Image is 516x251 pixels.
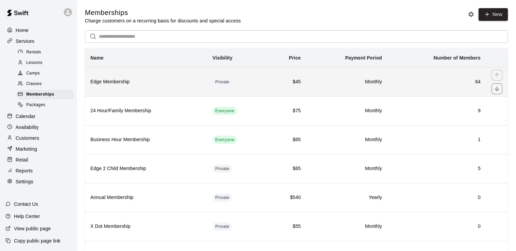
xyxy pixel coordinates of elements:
h6: $65 [273,165,301,172]
span: Private [212,195,232,201]
h6: $75 [273,107,301,115]
p: Retail [16,156,28,163]
div: Memberships [16,90,74,99]
h6: $55 [273,223,301,230]
p: View public page [14,225,51,232]
h6: Edge 2 Child Membership [90,165,202,172]
h6: 0 [393,223,481,230]
a: Settings [5,177,71,187]
h6: Business Hour Membership [90,136,202,144]
b: Number of Members [433,55,481,61]
span: Private [212,166,232,172]
a: Availability [5,122,71,132]
h6: Monthly [312,78,382,86]
div: This membership is hidden from the memberships page [212,194,232,202]
div: This membership is hidden from the memberships page [212,222,232,231]
h6: Monthly [312,223,382,230]
p: Marketing [16,146,37,152]
h6: $540 [273,194,301,201]
b: Name [90,55,104,61]
div: Rentals [16,48,74,57]
h6: Annual Membership [90,194,202,201]
span: Classes [26,81,42,87]
p: Calendar [16,113,35,120]
h6: Monthly [312,165,382,172]
span: Lessons [26,60,43,66]
a: Services [5,36,71,46]
h6: Monthly [312,136,382,144]
div: This membership is visible to all customers [212,136,237,144]
div: This membership is visible to all customers [212,107,237,115]
span: Memberships [26,91,54,98]
h5: Memberships [85,8,241,17]
p: Help Center [14,213,40,220]
a: Camps [16,68,77,79]
a: Retail [5,155,71,165]
span: Camps [26,70,40,77]
h6: $45 [273,78,301,86]
h6: 24 Hour/Family Membership [90,107,202,115]
p: Reports [16,167,33,174]
a: Customers [5,133,71,143]
div: This membership is hidden from the memberships page [212,78,232,86]
div: Lessons [16,58,74,68]
button: Memberships settings [466,9,476,19]
div: This membership is hidden from the memberships page [212,165,232,173]
h6: 0 [393,194,481,201]
b: Visibility [212,55,233,61]
a: Calendar [5,111,71,121]
p: Home [16,27,29,34]
a: Memberships [16,89,77,100]
a: Reports [5,166,71,176]
b: Payment Period [345,55,382,61]
p: Customers [16,135,39,141]
span: Packages [26,102,45,108]
span: Everyone [212,137,237,143]
span: Rentals [26,49,41,56]
h6: 1 [393,136,481,144]
p: Contact Us [14,201,38,207]
span: Private [212,79,232,85]
div: Classes [16,79,74,89]
p: Settings [16,178,33,185]
h6: $65 [273,136,301,144]
h6: 64 [393,78,481,86]
p: Copy public page link [14,237,60,244]
h6: Yearly [312,194,382,201]
h6: Edge Membership [90,78,202,86]
p: Services [16,38,34,45]
div: Camps [16,69,74,78]
a: Home [5,25,71,35]
p: Charge customers on a recurring basis for discounts and special access [85,17,241,24]
a: Rentals [16,47,77,57]
a: New [478,8,508,21]
b: Price [289,55,301,61]
a: Classes [16,79,77,89]
button: move item down [491,83,502,94]
a: Lessons [16,57,77,68]
span: Private [212,223,232,230]
h6: Monthly [312,107,382,115]
a: Packages [16,100,77,111]
p: Availability [16,124,39,131]
span: Everyone [212,108,237,114]
h6: X Dot Membership [90,223,202,230]
h6: 5 [393,165,481,172]
a: Marketing [5,144,71,154]
div: Packages [16,100,74,110]
h6: 9 [393,107,481,115]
